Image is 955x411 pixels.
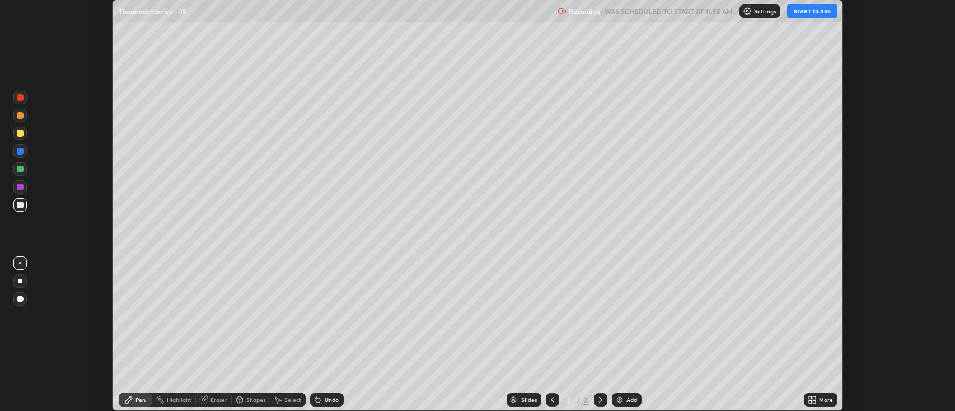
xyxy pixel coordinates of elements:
[210,397,227,403] div: Eraser
[583,395,589,405] div: 3
[743,7,752,16] img: class-settings-icons
[325,397,339,403] div: Undo
[167,397,191,403] div: Highlight
[787,4,837,18] button: START CLASS
[119,7,186,16] p: Thermodynamics - 05
[615,395,624,404] img: add-slide-button
[521,397,537,403] div: Slides
[284,397,301,403] div: Select
[135,397,146,403] div: Pen
[605,6,733,16] h5: WAS SCHEDULED TO START AT 11:55 AM
[246,397,265,403] div: Shapes
[569,7,600,16] p: Recording
[626,397,637,403] div: Add
[558,7,567,16] img: recording.375f2c34.svg
[819,397,833,403] div: More
[564,396,575,403] div: 3
[577,396,581,403] div: /
[754,8,776,14] p: Settings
